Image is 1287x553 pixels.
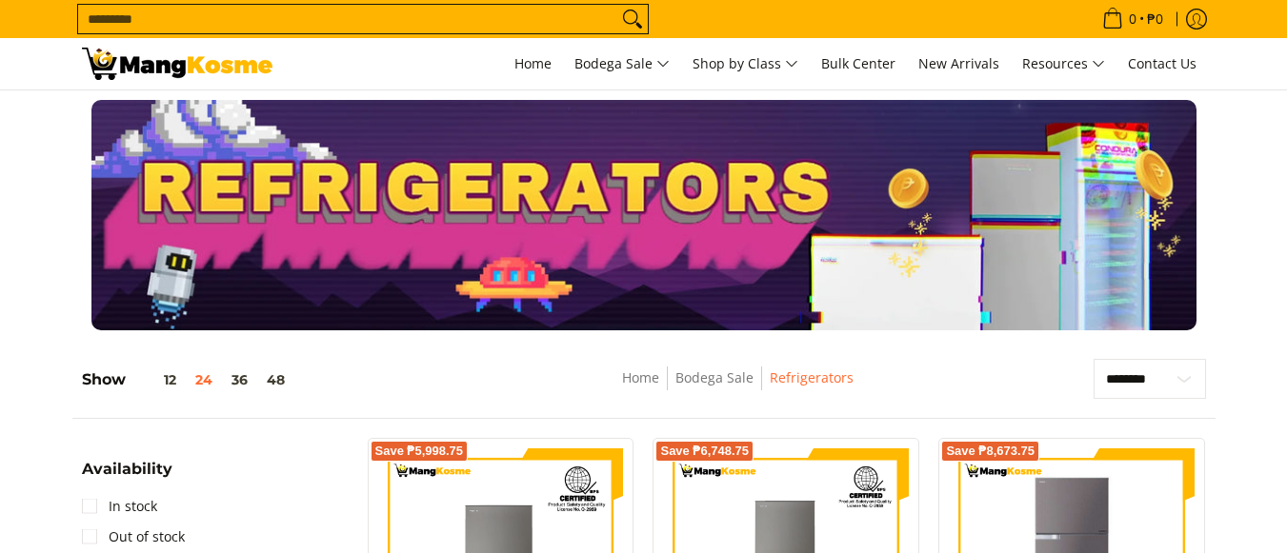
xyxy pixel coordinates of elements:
[1022,52,1105,76] span: Resources
[82,370,294,389] h5: Show
[1013,38,1115,89] a: Resources
[483,366,993,409] nav: Breadcrumbs
[82,462,172,491] summary: Open
[257,372,294,387] button: 48
[693,52,798,76] span: Shop by Class
[82,48,272,80] img: Bodega Sale Refrigerator l Mang Kosme: Home Appliances Warehouse Sale | Page 2
[909,38,1009,89] a: New Arrivals
[918,54,999,72] span: New Arrivals
[505,38,561,89] a: Home
[222,372,257,387] button: 36
[683,38,808,89] a: Shop by Class
[812,38,905,89] a: Bulk Center
[514,54,552,72] span: Home
[622,368,659,386] a: Home
[617,5,648,33] button: Search
[1128,54,1197,72] span: Contact Us
[821,54,895,72] span: Bulk Center
[565,38,679,89] a: Bodega Sale
[375,445,464,457] span: Save ₱5,998.75
[292,38,1206,89] nav: Main Menu
[770,368,854,386] a: Refrigerators
[574,52,670,76] span: Bodega Sale
[1144,12,1166,26] span: ₱0
[675,368,754,386] a: Bodega Sale
[126,372,186,387] button: 12
[1118,38,1206,89] a: Contact Us
[82,462,172,477] span: Availability
[82,522,185,552] a: Out of stock
[82,491,157,522] a: In stock
[186,372,222,387] button: 24
[1096,9,1169,30] span: •
[946,445,1035,457] span: Save ₱8,673.75
[660,445,749,457] span: Save ₱6,748.75
[1126,12,1139,26] span: 0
